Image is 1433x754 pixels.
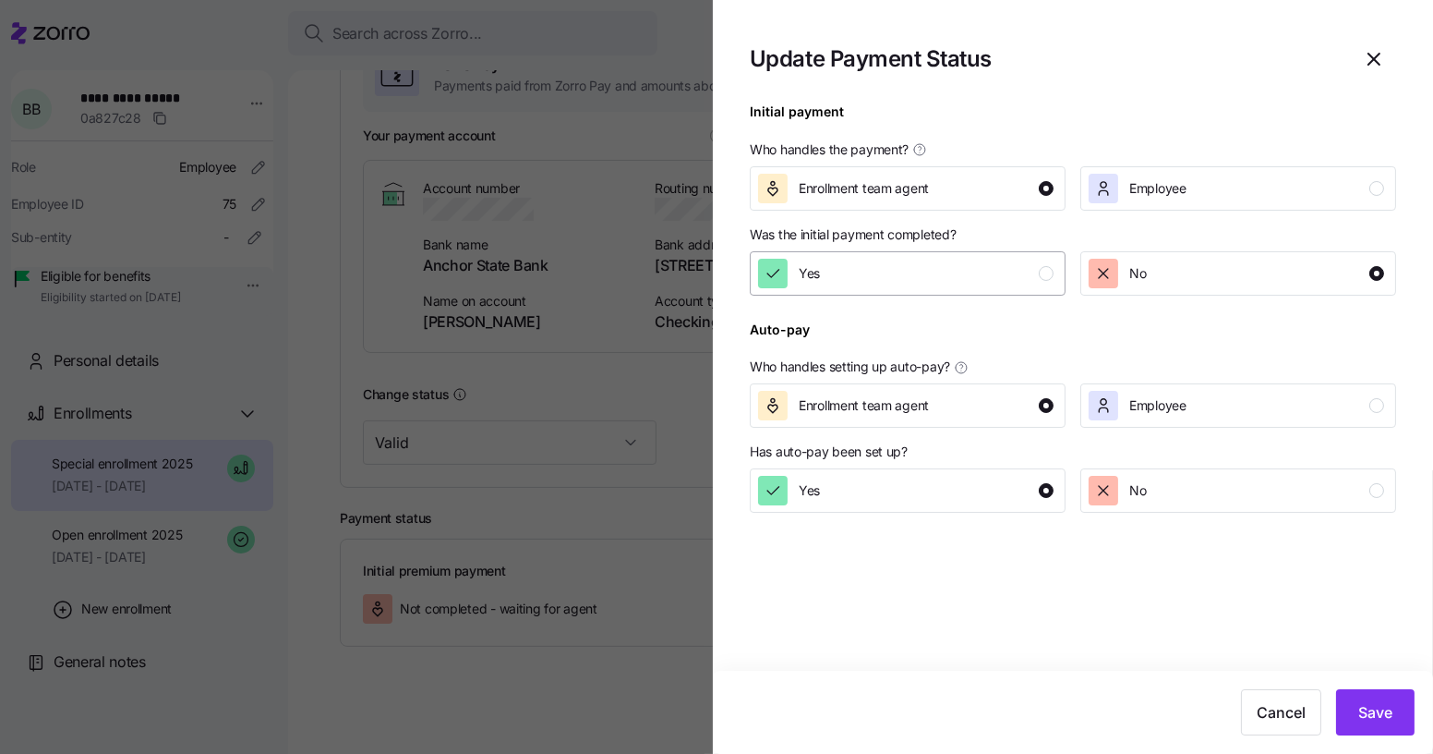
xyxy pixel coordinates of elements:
span: Cancel [1257,701,1306,724]
span: Yes [799,481,820,500]
button: Cancel [1241,689,1321,736]
span: Employee [1129,179,1186,198]
div: Auto-pay [750,320,810,355]
span: Who handles setting up auto-pay? [750,358,950,376]
span: Yes [799,264,820,283]
span: Employee [1129,396,1186,415]
button: Save [1336,689,1415,736]
span: No [1129,481,1146,500]
span: Has auto-pay been set up? [750,443,908,461]
span: Was the initial payment completed? [750,225,956,244]
span: Who handles the payment? [750,140,909,159]
span: No [1129,264,1146,283]
h1: Update Payment Status [750,44,1337,73]
span: Enrollment team agent [799,179,929,198]
div: Initial payment [750,102,844,137]
span: Enrollment team agent [799,396,929,415]
span: Save [1358,701,1392,724]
